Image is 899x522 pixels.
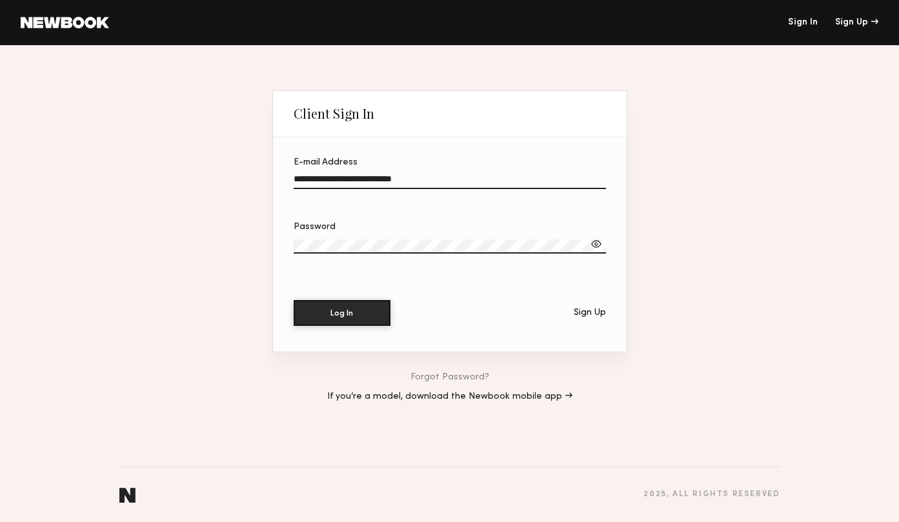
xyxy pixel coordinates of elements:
[294,300,390,326] button: Log In
[294,223,606,232] div: Password
[835,18,878,27] div: Sign Up
[294,106,374,121] div: Client Sign In
[294,158,606,167] div: E-mail Address
[643,490,780,499] div: 2025 , all rights reserved
[788,18,818,27] a: Sign In
[294,174,606,189] input: E-mail Address
[410,373,489,382] a: Forgot Password?
[294,239,606,254] input: Password
[327,392,572,401] a: If you’re a model, download the Newbook mobile app →
[574,308,606,317] div: Sign Up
